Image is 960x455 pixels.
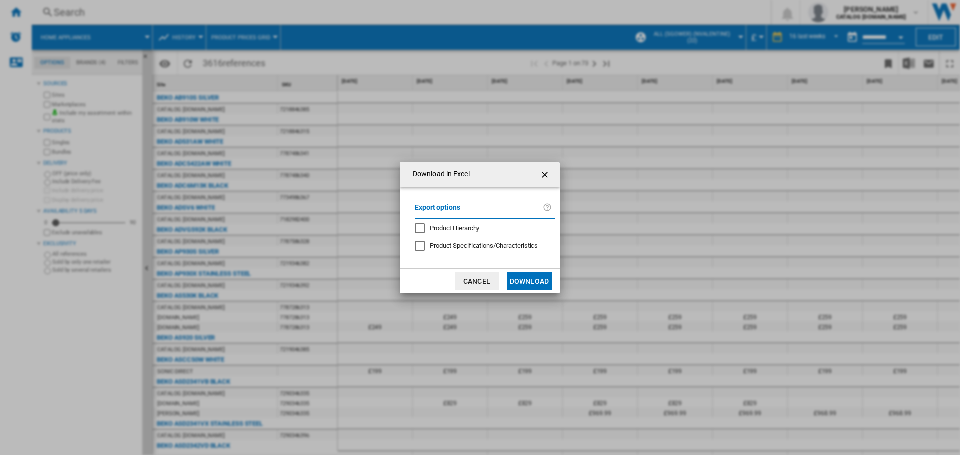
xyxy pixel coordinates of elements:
span: Product Specifications/Characteristics [430,242,538,249]
button: Download [507,272,552,290]
button: Cancel [455,272,499,290]
ng-md-icon: getI18NText('BUTTONS.CLOSE_DIALOG') [540,169,552,181]
button: getI18NText('BUTTONS.CLOSE_DIALOG') [536,164,556,184]
div: Only applies to Category View [430,241,538,250]
h4: Download in Excel [408,169,470,179]
md-checkbox: Product Hierarchy [415,224,547,233]
label: Export options [415,202,543,220]
span: Product Hierarchy [430,224,479,232]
